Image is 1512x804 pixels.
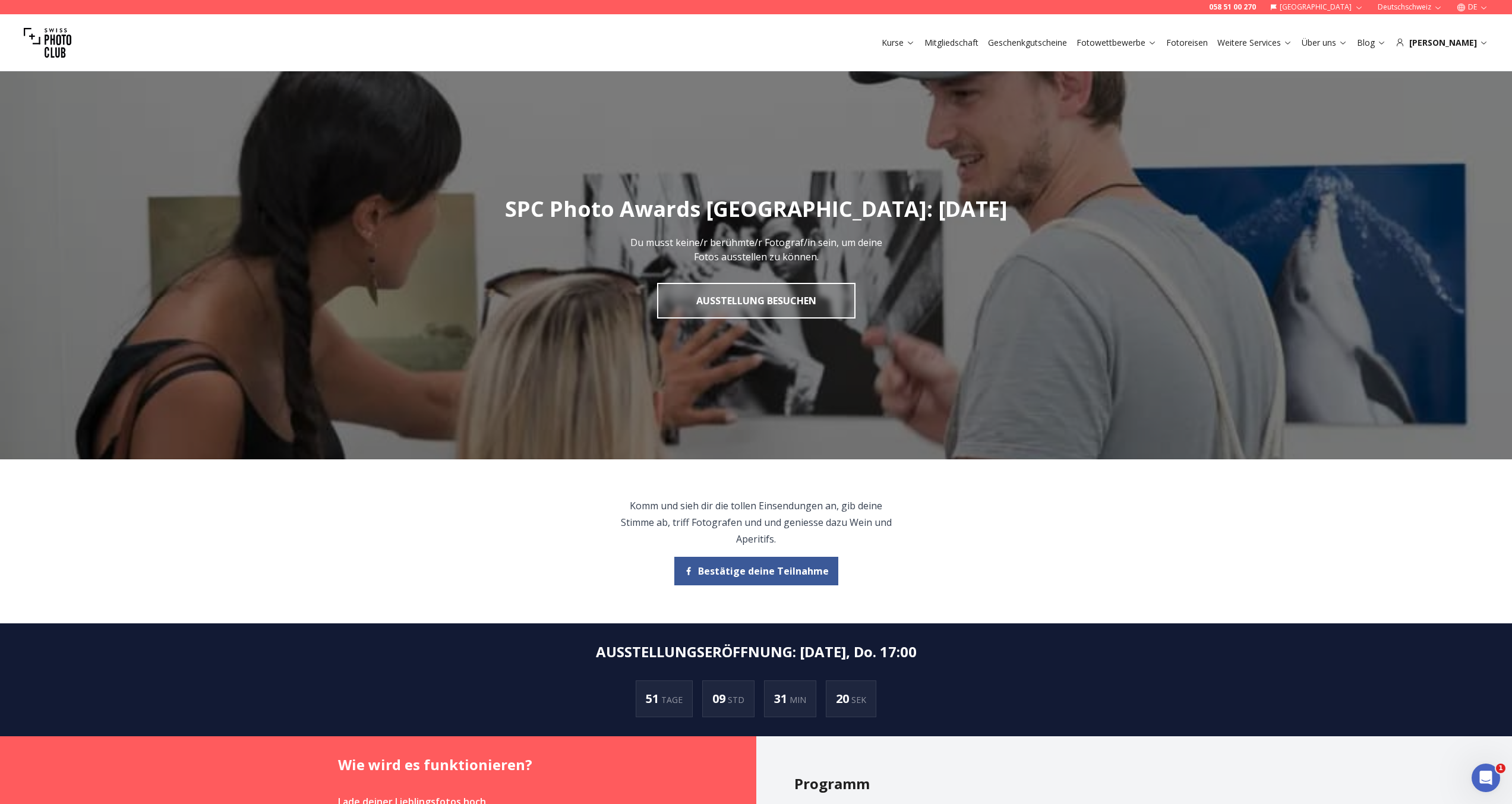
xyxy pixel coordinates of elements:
[1217,37,1292,49] a: Weitere Services
[24,19,71,67] img: Swiss photo club
[1297,34,1352,51] button: Über uns
[851,694,866,705] span: SEK
[1496,764,1505,773] span: 1
[712,691,728,707] span: 09
[1302,37,1347,49] a: Über uns
[1357,37,1386,49] a: Blog
[1472,764,1500,792] iframe: Intercom live chat
[1077,37,1157,49] a: Fotowettbewerbe
[794,774,1175,793] h2: Programm
[877,34,920,51] button: Kurse
[1352,34,1391,51] button: Blog
[1166,37,1208,49] a: Fotoreisen
[1209,2,1256,12] a: 058 51 00 270
[338,755,718,774] h2: Wie wird es funktionieren?
[674,557,838,585] button: Bestätige deine Teilnahme
[1161,34,1213,51] button: Fotoreisen
[1213,34,1297,51] button: Weitere Services
[698,564,829,578] span: Bestätige deine Teilnahme
[620,497,892,547] p: Komm und sieh dir die tollen Einsendungen an, gib deine Stimme ab, triff Fotografen und und genie...
[836,691,851,707] span: 20
[882,37,915,49] a: Kurse
[774,691,790,707] span: 31
[657,283,856,319] a: Ausstellung besuchen
[596,642,917,661] h2: AUSSTELLUNGSERÖFFNUNG : [DATE], Do. 17:00
[661,694,683,705] span: TAGE
[623,235,889,264] p: Du musst keine/r berühmte/r Fotograf/in sein, um deine Fotos ausstellen zu können.
[1072,34,1161,51] button: Fotowettbewerbe
[728,694,744,705] span: STD
[988,37,1067,49] a: Geschenkgutscheine
[1396,37,1488,49] div: [PERSON_NAME]
[983,34,1072,51] button: Geschenkgutscheine
[924,37,978,49] a: Mitgliedschaft
[646,691,661,707] span: 51
[790,694,806,705] span: MIN
[920,34,983,51] button: Mitgliedschaft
